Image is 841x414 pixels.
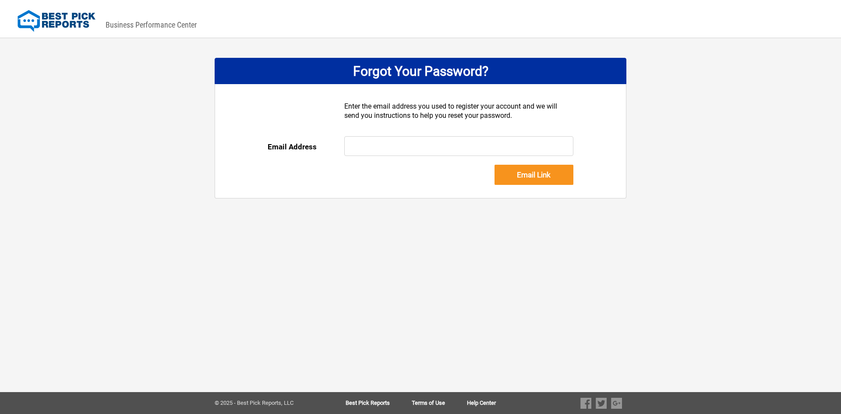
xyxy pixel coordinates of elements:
div: Email Address [268,136,344,157]
img: Best Pick Reports Logo [18,10,95,32]
div: Forgot Your Password? [215,58,626,84]
div: © 2025 - Best Pick Reports, LLC [215,400,318,406]
a: Terms of Use [412,400,467,406]
a: Help Center [467,400,496,406]
div: Enter the email address you used to register your account and we will send you instructions to he... [344,102,574,136]
input: Email Link [495,165,573,185]
a: Best Pick Reports [346,400,412,406]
